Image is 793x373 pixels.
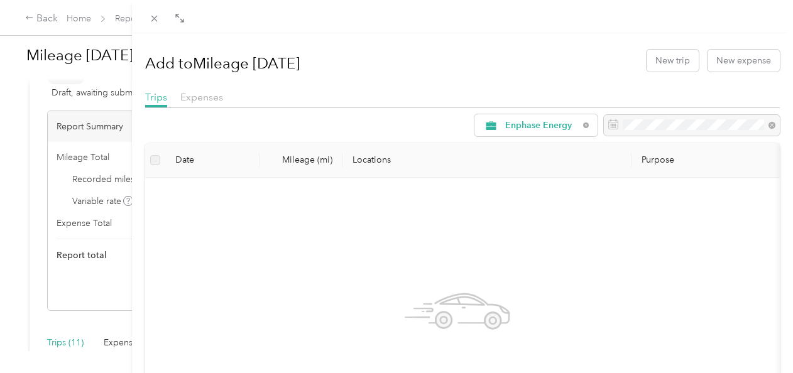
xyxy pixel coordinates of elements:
button: New trip [647,50,699,72]
th: Mileage (mi) [260,143,342,178]
span: Trips [145,91,167,103]
span: Enphase Energy [505,121,579,130]
th: Locations [342,143,632,178]
th: Date [165,143,260,178]
span: Expenses [180,91,223,103]
h1: Add to Mileage [DATE] [145,48,300,78]
button: New expense [708,50,780,72]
